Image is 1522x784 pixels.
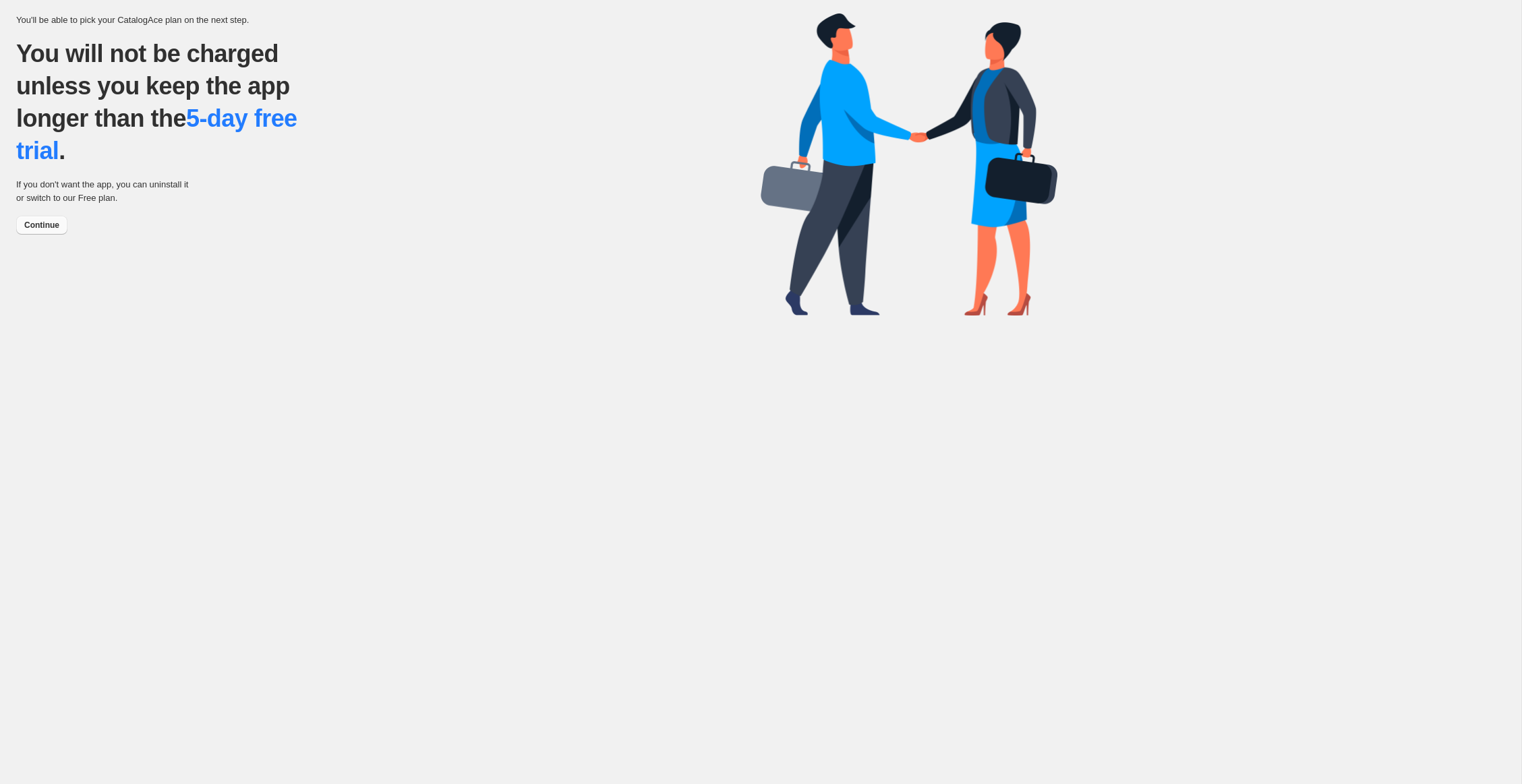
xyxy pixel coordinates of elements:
[16,178,195,205] p: If you don't want the app, you can uninstall it or switch to our Free plan.
[24,220,59,231] span: Continue
[16,216,67,235] button: Continue
[16,38,333,167] p: You will not be charged unless you keep the app longer than the .
[16,13,761,27] p: You'll be able to pick your CatalogAce plan on the next step.
[761,13,1057,315] img: trial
